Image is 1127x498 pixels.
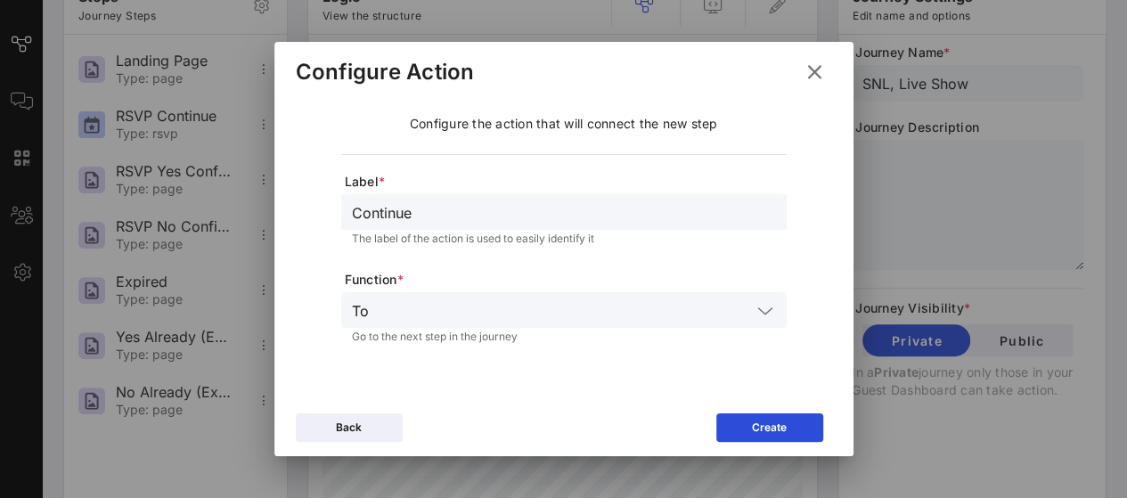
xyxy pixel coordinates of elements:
[345,173,787,191] span: Label
[352,233,776,244] div: The label of the action is used to easily identify it
[296,59,475,86] div: Configure Action
[296,413,403,442] button: Back
[345,271,787,289] span: Function
[752,419,787,437] div: Create
[336,419,362,437] div: Back
[410,115,718,133] p: Configure the action that will connect the new step
[352,303,369,319] div: To
[341,292,787,328] div: To
[716,413,823,442] button: Create
[352,331,776,342] div: Go to the next step in the journey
